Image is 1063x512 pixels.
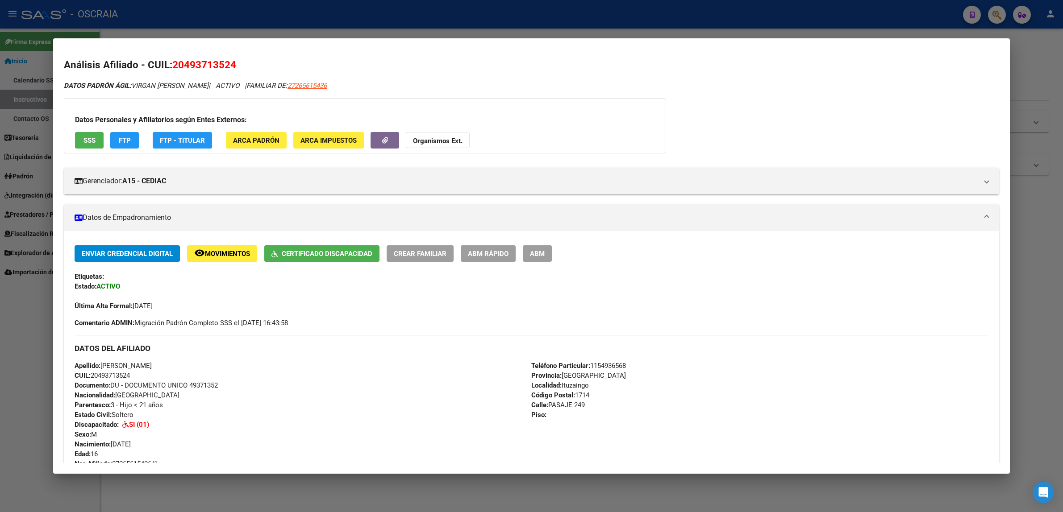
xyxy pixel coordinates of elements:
[531,362,590,370] strong: Teléfono Particular:
[394,250,446,258] span: Crear Familiar
[75,391,179,399] span: [GEOGRAPHIC_DATA]
[75,381,218,389] span: DU - DOCUMENTO UNICO 49371352
[293,132,364,149] button: ARCA Impuestos
[75,430,91,438] strong: Sexo:
[75,245,180,262] button: Enviar Credencial Digital
[75,401,111,409] strong: Parentesco:
[531,401,585,409] span: PASAJE 249
[75,343,988,353] h3: DATOS DEL AFILIADO
[75,282,96,290] strong: Estado:
[153,132,212,149] button: FTP - Titular
[172,59,236,70] span: 20493713524
[288,82,327,90] span: 27265615436
[75,401,163,409] span: 3 - Hijo < 21 años
[75,430,97,438] span: M
[531,362,626,370] span: 1154936568
[205,250,250,258] span: Movimientos
[531,372,562,380] strong: Provincia:
[531,391,575,399] strong: Código Postal:
[75,460,158,468] span: 27265615436/1
[75,372,130,380] span: 20493713524
[75,302,153,310] span: [DATE]
[300,136,357,145] span: ARCA Impuestos
[406,132,470,149] button: Organismos Ext.
[96,282,120,290] strong: ACTIVO
[75,176,978,186] mat-panel-title: Gerenciador:
[75,212,978,223] mat-panel-title: Datos de Empadronamiento
[75,411,112,419] strong: Estado Civil:
[64,204,999,231] mat-expansion-panel-header: Datos de Empadronamiento
[387,245,454,262] button: Crear Familiar
[233,136,279,145] span: ARCA Padrón
[122,176,166,186] strong: A15 - CEDIAC
[246,82,327,90] span: FAMILIAR DE:
[264,245,379,262] button: Certificado Discapacidad
[75,411,133,419] span: Soltero
[75,319,134,327] strong: Comentario ADMIN:
[468,250,509,258] span: ABM Rápido
[75,302,133,310] strong: Última Alta Formal:
[413,137,463,145] strong: Organismos Ext.
[282,250,372,258] span: Certificado Discapacidad
[64,82,131,90] strong: DATOS PADRÓN ÁGIL:
[75,421,119,429] strong: Discapacitado:
[1033,482,1054,503] div: Open Intercom Messenger
[119,136,131,145] span: FTP
[83,136,96,145] span: SSS
[75,318,288,328] span: Migración Padrón Completo SSS el [DATE] 16:43:58
[194,248,205,258] mat-icon: remove_red_eye
[226,132,287,149] button: ARCA Padrón
[75,372,91,380] strong: CUIL:
[75,460,112,468] strong: Nro Afiliado:
[160,136,205,145] span: FTP - Titular
[187,245,257,262] button: Movimientos
[75,273,104,281] strong: Etiquetas:
[75,440,131,448] span: [DATE]
[75,440,111,448] strong: Nacimiento:
[75,362,152,370] span: [PERSON_NAME]
[64,168,999,194] mat-expansion-panel-header: Gerenciador:A15 - CEDIAC
[75,362,100,370] strong: Apellido:
[523,245,552,262] button: ABM
[531,401,548,409] strong: Calle:
[531,391,589,399] span: 1714
[129,421,149,429] strong: SI (01)
[75,115,655,125] h3: Datos Personales y Afiliatorios según Entes Externos:
[75,450,91,458] strong: Edad:
[75,381,110,389] strong: Documento:
[110,132,139,149] button: FTP
[531,372,626,380] span: [GEOGRAPHIC_DATA]
[75,132,104,149] button: SSS
[531,411,546,419] strong: Piso:
[64,82,327,90] i: | ACTIVO |
[75,391,115,399] strong: Nacionalidad:
[82,250,173,258] span: Enviar Credencial Digital
[75,450,98,458] span: 16
[530,250,545,258] span: ABM
[64,82,208,90] span: VIRGAN [PERSON_NAME]
[461,245,516,262] button: ABM Rápido
[531,381,562,389] strong: Localidad:
[531,381,589,389] span: Ituzaingo
[64,58,999,73] h2: Análisis Afiliado - CUIL:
